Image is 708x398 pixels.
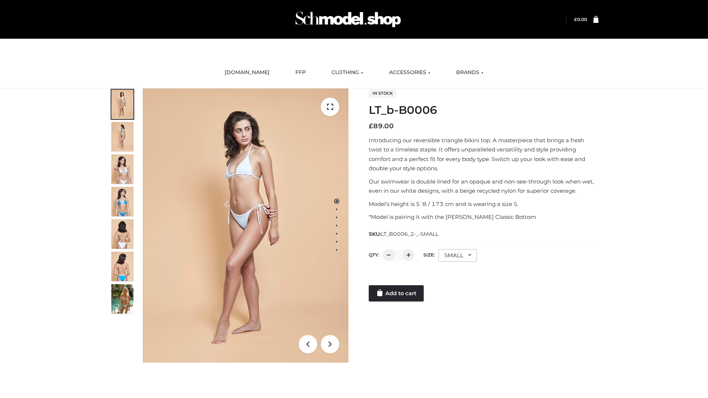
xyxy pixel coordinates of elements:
[574,17,587,22] a: £0.00
[438,249,477,262] div: SMALL
[111,187,133,216] img: ArielClassicBikiniTop_CloudNine_AzureSky_OW114ECO_4-scaled.jpg
[369,122,373,130] span: £
[369,89,396,98] span: In stock
[326,64,369,81] a: CLOTHING
[381,231,438,237] span: LT_B0006_2-_-SMALL
[111,219,133,249] img: ArielClassicBikiniTop_CloudNine_AzureSky_OW114ECO_7-scaled.jpg
[369,136,598,173] p: Introducing our reversible triangle bikini top. A masterpiece that brings a fresh twist to a time...
[111,252,133,281] img: ArielClassicBikiniTop_CloudNine_AzureSky_OW114ECO_8-scaled.jpg
[423,252,435,258] label: Size:
[369,199,598,209] p: Model’s height is 5 ‘8 / 173 cm and is wearing a size S.
[111,284,133,314] img: Arieltop_CloudNine_AzureSky2.jpg
[219,64,275,81] a: [DOMAIN_NAME]
[369,252,379,258] label: QTY:
[574,17,577,22] span: £
[369,177,598,196] p: Our swimwear is double lined for an opaque and non-see-through look when wet, even in our white d...
[111,154,133,184] img: ArielClassicBikiniTop_CloudNine_AzureSky_OW114ECO_3-scaled.jpg
[143,88,348,363] img: ArielClassicBikiniTop_CloudNine_AzureSky_OW114ECO_1
[290,64,311,81] a: FFP
[111,122,133,151] img: ArielClassicBikiniTop_CloudNine_AzureSky_OW114ECO_2-scaled.jpg
[369,230,439,238] span: SKU:
[451,64,489,81] a: BRANDS
[369,285,424,301] a: Add to cart
[574,17,587,22] bdi: 0.00
[383,64,436,81] a: ACCESSORIES
[111,90,133,119] img: ArielClassicBikiniTop_CloudNine_AzureSky_OW114ECO_1-scaled.jpg
[369,122,394,130] bdi: 89.00
[369,212,598,222] p: *Model is pairing it with the [PERSON_NAME] Classic Bottom
[293,5,403,34] img: Schmodel Admin 964
[369,104,598,117] h1: LT_b-B0006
